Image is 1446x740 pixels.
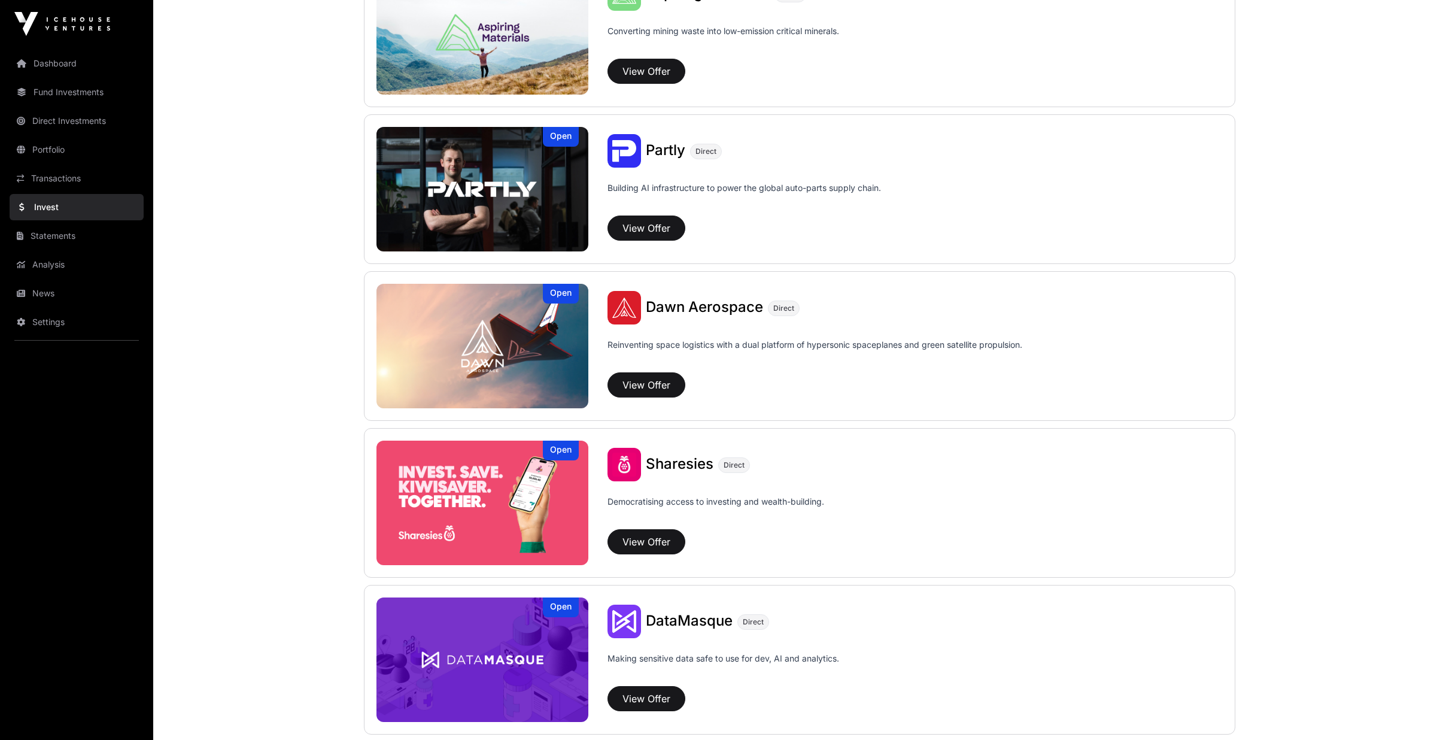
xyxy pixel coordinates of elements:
a: Dawn Aerospace [646,300,763,316]
img: DataMasque [607,605,641,638]
div: Open [543,127,579,147]
span: Direct [695,147,716,156]
img: Icehouse Ventures Logo [14,12,110,36]
a: Sharesies [646,457,713,472]
a: Analysis [10,251,144,278]
a: DataMasque [646,614,733,629]
a: News [10,280,144,307]
span: Sharesies [646,455,713,472]
a: Dawn AerospaceOpen [376,284,588,408]
button: View Offer [607,686,685,711]
button: View Offer [607,216,685,241]
span: Direct [743,617,764,627]
span: Partly [646,141,685,159]
a: SharesiesOpen [376,441,588,565]
p: Building AI infrastructure to power the global auto-parts supply chain. [607,182,881,211]
a: Fund Investments [10,79,144,105]
div: Open [543,441,579,460]
span: Dawn Aerospace [646,298,763,316]
button: View Offer [607,372,685,398]
iframe: Chat Widget [1386,683,1446,740]
p: Democratising access to investing and wealth-building. [607,496,824,524]
p: Reinventing space logistics with a dual platform of hypersonic spaceplanes and green satellite pr... [607,339,1022,368]
a: Partly [646,143,685,159]
img: Partly [376,127,588,251]
img: Sharesies [376,441,588,565]
button: View Offer [607,529,685,554]
span: DataMasque [646,612,733,629]
img: Dawn Aerospace [607,291,641,324]
img: Partly [607,134,641,168]
a: Transactions [10,165,144,192]
img: DataMasque [376,598,588,722]
span: Direct [773,304,794,313]
button: View Offer [607,59,685,84]
p: Converting mining waste into low-emission critical minerals. [607,25,839,54]
a: Direct Investments [10,108,144,134]
span: Direct [724,460,745,470]
a: Portfolio [10,137,144,163]
div: Open [543,598,579,617]
img: Dawn Aerospace [376,284,588,408]
p: Making sensitive data safe to use for dev, AI and analytics. [607,653,839,681]
a: Invest [10,194,144,220]
a: PartlyOpen [376,127,588,251]
div: Open [543,284,579,304]
img: Sharesies [607,448,641,481]
a: DataMasqueOpen [376,598,588,722]
a: Settings [10,309,144,335]
a: Dashboard [10,50,144,77]
a: Statements [10,223,144,249]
